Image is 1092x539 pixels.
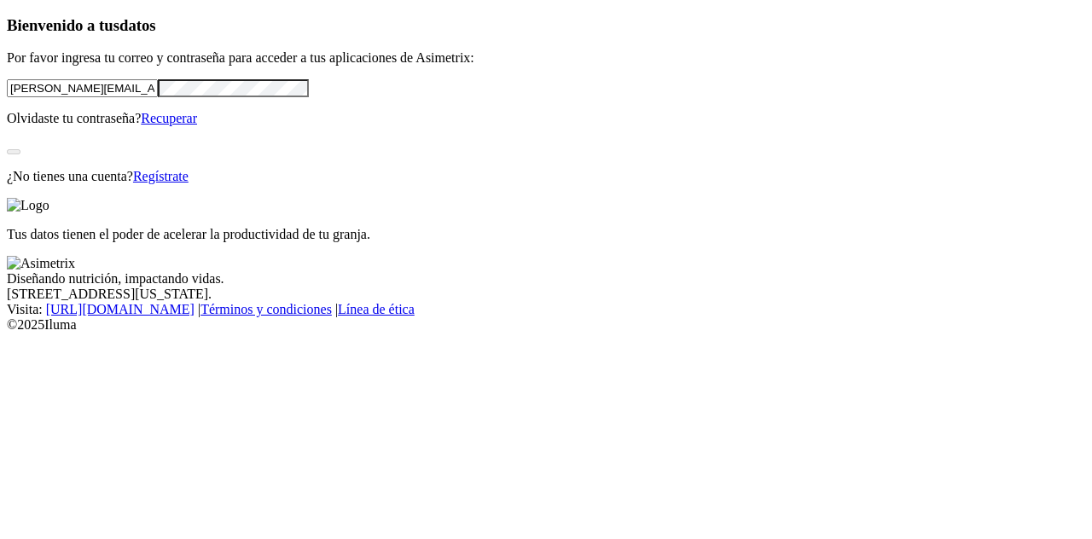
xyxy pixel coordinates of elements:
h3: Bienvenido a tus [7,16,1085,35]
a: Regístrate [133,169,189,183]
div: Diseñando nutrición, impactando vidas. [7,271,1085,287]
img: Asimetrix [7,256,75,271]
div: Visita : | | [7,302,1085,317]
a: Términos y condiciones [200,302,332,316]
p: ¿No tienes una cuenta? [7,169,1085,184]
input: Tu correo [7,79,158,97]
span: datos [119,16,156,34]
p: Por favor ingresa tu correo y contraseña para acceder a tus aplicaciones de Asimetrix: [7,50,1085,66]
div: © 2025 Iluma [7,317,1085,333]
a: [URL][DOMAIN_NAME] [46,302,195,316]
img: Logo [7,198,49,213]
p: Tus datos tienen el poder de acelerar la productividad de tu granja. [7,227,1085,242]
div: [STREET_ADDRESS][US_STATE]. [7,287,1085,302]
a: Línea de ética [338,302,415,316]
p: Olvidaste tu contraseña? [7,111,1085,126]
a: Recuperar [141,111,197,125]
